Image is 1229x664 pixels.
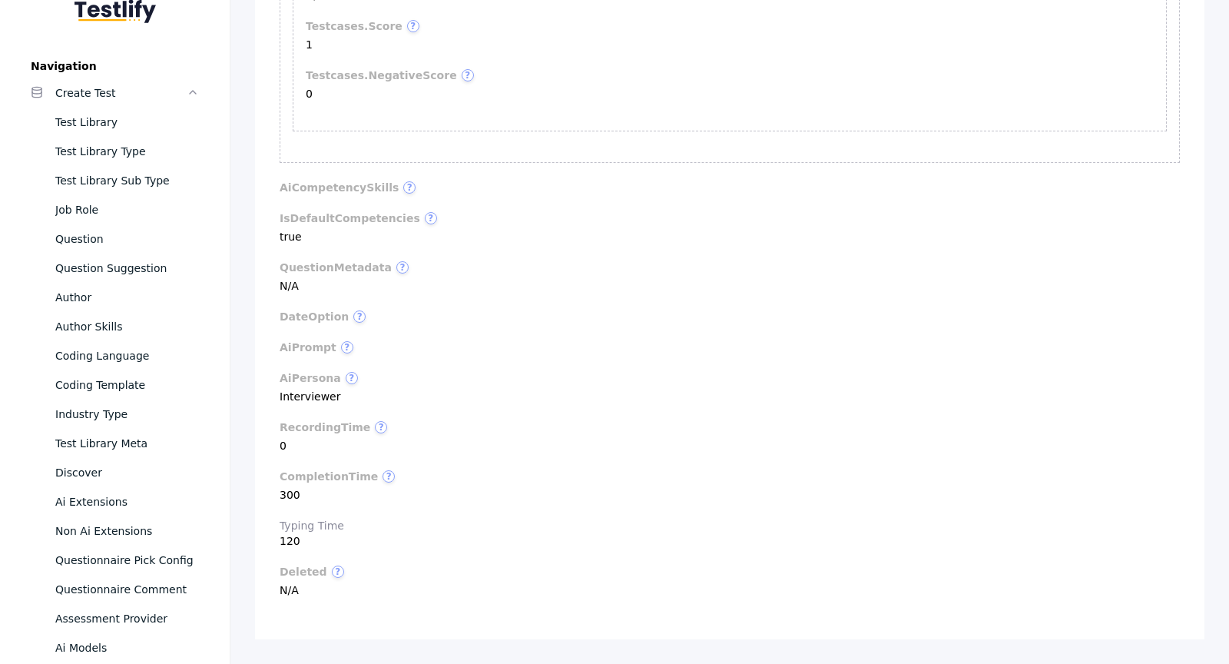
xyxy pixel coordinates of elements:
[55,405,199,423] div: Industry Type
[18,575,211,604] a: Questionnaire Comment
[55,113,199,131] div: Test Library
[55,288,199,307] div: Author
[55,463,199,482] div: Discover
[332,566,344,578] span: ?
[55,376,199,394] div: Coding Template
[280,341,1180,354] label: aiPrompt
[407,20,419,32] span: ?
[55,259,199,277] div: Question Suggestion
[55,84,187,102] div: Create Test
[18,166,211,195] a: Test Library Sub Type
[55,142,199,161] div: Test Library Type
[55,639,199,657] div: Ai Models
[280,212,1180,243] section: true
[306,69,1154,100] section: 0
[55,230,199,248] div: Question
[18,60,211,72] label: Navigation
[346,372,358,384] span: ?
[55,580,199,599] div: Questionnaire Comment
[55,317,199,336] div: Author Skills
[280,261,1180,292] section: N/A
[18,546,211,575] a: Questionnaire Pick Config
[280,520,1180,547] section: 120
[280,212,1180,224] label: isDefaultCompetencies
[280,566,1180,596] section: N/A
[306,20,1154,32] label: testcases.score
[280,566,1180,578] label: deleted
[18,429,211,458] a: Test Library Meta
[280,310,1180,323] label: dateOption
[280,421,1180,452] section: 0
[280,470,1180,483] label: completionTime
[280,470,1180,501] section: 300
[18,283,211,312] a: Author
[55,493,199,511] div: Ai Extensions
[280,261,1180,274] label: questionMetadata
[383,470,395,483] span: ?
[280,421,1180,433] label: recordingTime
[306,69,1154,81] label: testcases.negativeScore
[55,347,199,365] div: Coding Language
[375,421,387,433] span: ?
[353,310,366,323] span: ?
[396,261,409,274] span: ?
[55,551,199,569] div: Questionnaire Pick Config
[18,604,211,633] a: Assessment Provider
[18,400,211,429] a: Industry Type
[462,69,474,81] span: ?
[18,312,211,341] a: Author Skills
[18,254,211,283] a: Question Suggestion
[403,181,416,194] span: ?
[55,171,199,190] div: Test Library Sub Type
[18,195,211,224] a: Job Role
[18,224,211,254] a: Question
[341,341,353,354] span: ?
[425,212,437,224] span: ?
[55,434,199,453] div: Test Library Meta
[18,458,211,487] a: Discover
[280,372,1180,384] label: aiPersona
[18,137,211,166] a: Test Library Type
[280,520,1180,532] label: Typing Time
[18,341,211,370] a: Coding Language
[18,633,211,662] a: Ai Models
[18,108,211,137] a: Test Library
[55,201,199,219] div: Job Role
[55,609,199,628] div: Assessment Provider
[18,487,211,516] a: Ai Extensions
[18,370,211,400] a: Coding Template
[280,181,1180,194] label: aiCompetencySkills
[55,522,199,540] div: Non Ai Extensions
[306,20,1154,51] section: 1
[280,372,1180,403] section: Interviewer
[18,516,211,546] a: Non Ai Extensions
